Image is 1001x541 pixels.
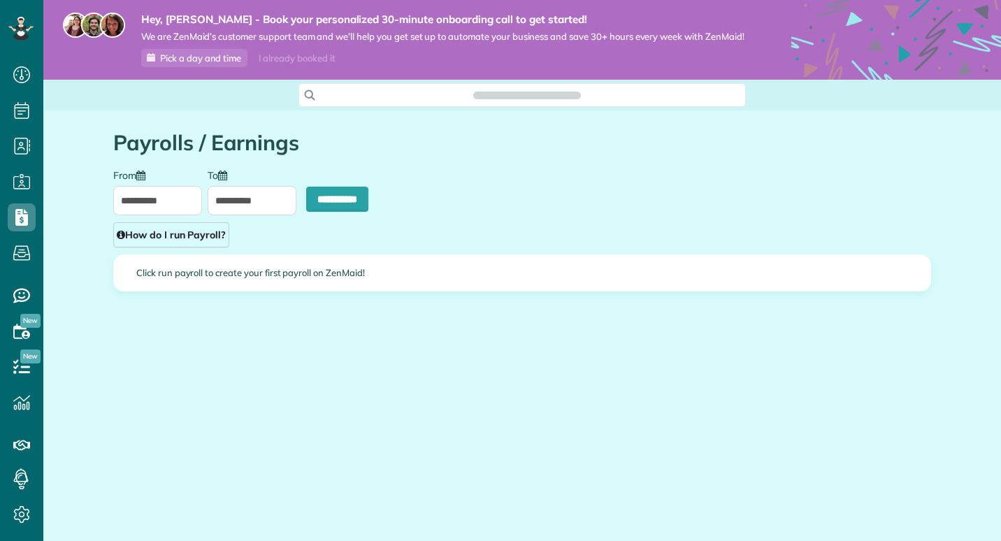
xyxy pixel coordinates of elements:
a: How do I run Payroll? [113,222,229,247]
div: Click run payroll to create your first payroll on ZenMaid! [114,255,930,291]
span: We are ZenMaid’s customer support team and we’ll help you get set up to automate your business an... [141,31,744,43]
span: Search ZenMaid… [487,88,566,102]
span: New [20,314,41,328]
span: New [20,349,41,363]
strong: Hey, [PERSON_NAME] - Book your personalized 30-minute onboarding call to get started! [141,13,744,27]
img: maria-72a9807cf96188c08ef61303f053569d2e2a8a1cde33d635c8a3ac13582a053d.jpg [63,13,88,38]
span: Pick a day and time [160,52,241,64]
div: I already booked it [250,50,343,67]
h1: Payrolls / Earnings [113,131,931,154]
a: Pick a day and time [141,49,247,67]
img: jorge-587dff0eeaa6aab1f244e6dc62b8924c3b6ad411094392a53c71c6c4a576187d.jpg [81,13,106,38]
img: michelle-19f622bdf1676172e81f8f8fba1fb50e276960ebfe0243fe18214015130c80e4.jpg [100,13,125,38]
label: To [208,168,234,180]
label: From [113,168,152,180]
